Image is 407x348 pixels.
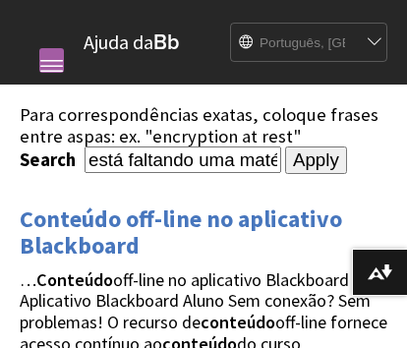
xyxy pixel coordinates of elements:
[231,24,369,63] select: Site Language Selector
[20,148,81,171] label: Search
[153,29,180,55] strong: Bb
[20,104,387,146] div: Para correspondências exatas, coloque frases entre aspas: ex. "encryption at rest"
[20,203,342,262] a: Conteúdo off-line no aplicativo Blackboard
[285,146,347,174] input: Apply
[84,29,180,54] a: Ajuda daBb
[36,268,113,291] strong: Conteúdo
[201,311,275,333] strong: conteúdo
